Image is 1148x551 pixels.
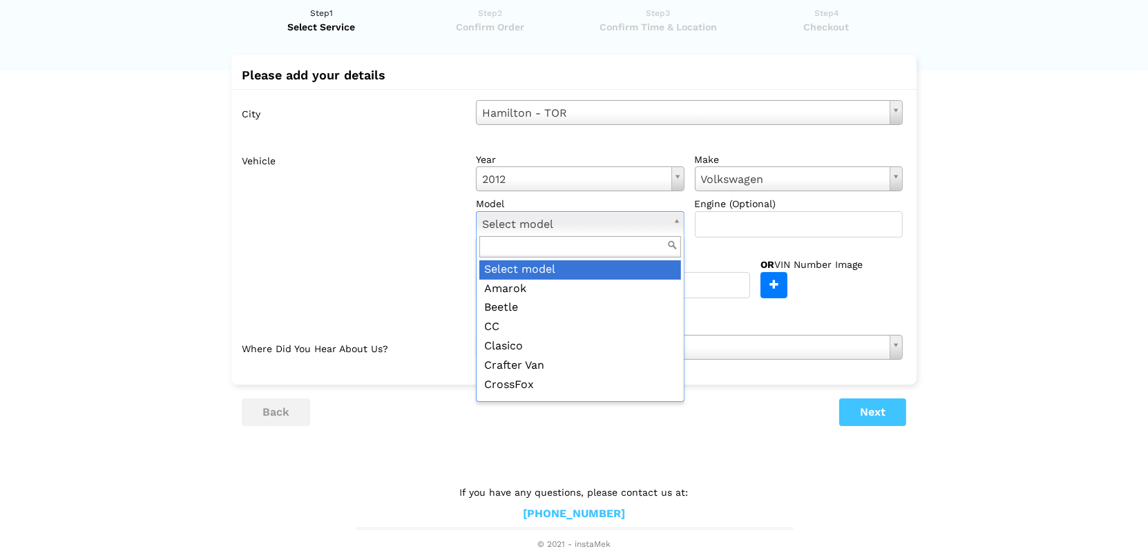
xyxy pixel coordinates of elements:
[479,318,681,337] div: CC
[479,376,681,395] div: CrossFox
[479,356,681,376] div: Crafter Van
[479,337,681,356] div: Clasico
[479,280,681,299] div: Amarok
[479,394,681,414] div: Eos
[479,298,681,318] div: Beetle
[479,260,681,280] div: Select model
